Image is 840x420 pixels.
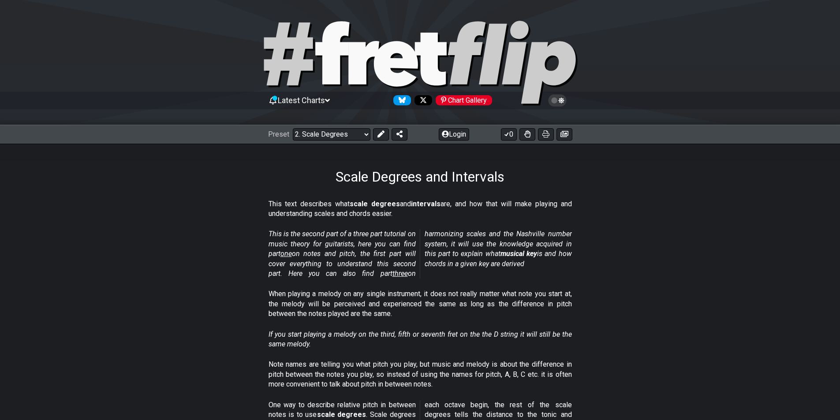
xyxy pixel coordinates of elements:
a: #fretflip at Pinterest [432,95,492,105]
strong: scale degrees [350,200,400,208]
span: Latest Charts [278,96,325,105]
span: Preset [268,130,289,138]
strong: intervals [411,200,441,208]
button: Create image [556,128,572,141]
button: Toggle Dexterity for all fretkits [519,128,535,141]
div: Chart Gallery [436,95,492,105]
button: Print [538,128,554,141]
em: This is the second part of a three part tutorial on music theory for guitarists, here you can fin... [269,230,572,278]
button: Login [439,128,469,141]
button: Share Preset [392,128,407,141]
button: 0 [501,128,517,141]
span: Toggle light / dark theme [553,97,563,104]
h1: Scale Degrees and Intervals [336,168,504,185]
a: Follow #fretflip at Bluesky [390,95,411,105]
p: This text describes what and are, and how that will make playing and understanding scales and cho... [269,199,572,219]
button: Edit Preset [373,128,389,141]
p: Note names are telling you what pitch you play, but music and melody is about the difference in p... [269,360,572,389]
strong: musical key [500,249,537,258]
p: When playing a melody on any single instrument, it does not really matter what note you start at,... [269,289,572,319]
a: Follow #fretflip at X [411,95,432,105]
select: Preset [293,128,370,141]
span: three [392,269,408,278]
span: one [280,249,292,258]
strong: scale degrees [317,410,366,419]
em: If you start playing a melody on the third, fifth or seventh fret on the the D string it will sti... [269,330,572,348]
